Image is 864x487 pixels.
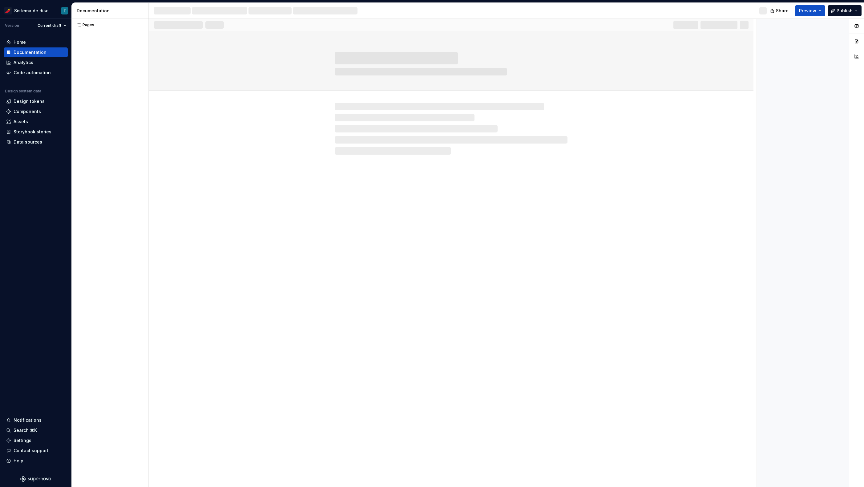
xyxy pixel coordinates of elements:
div: Version [5,23,19,28]
span: Preview [799,8,816,14]
div: Data sources [14,139,42,145]
div: Assets [14,119,28,125]
div: Documentation [14,49,46,55]
a: Design tokens [4,96,68,106]
button: Publish [828,5,862,16]
a: Analytics [4,58,68,67]
div: Code automation [14,70,51,76]
div: Components [14,108,41,115]
button: Preview [795,5,825,16]
button: Help [4,456,68,466]
span: Current draft [38,23,61,28]
div: Search ⌘K [14,427,37,433]
a: Documentation [4,47,68,57]
a: Settings [4,436,68,445]
a: Storybook stories [4,127,68,137]
button: Current draft [35,21,69,30]
button: Contact support [4,446,68,456]
img: 55604660-494d-44a9-beb2-692398e9940a.png [4,7,12,14]
span: Publish [837,8,853,14]
div: Design tokens [14,98,45,104]
svg: Supernova Logo [20,476,51,482]
div: Analytics [14,59,33,66]
div: Pages [74,22,94,27]
button: Sistema de diseño IberiaT [1,4,70,17]
div: Sistema de diseño Iberia [14,8,54,14]
button: Notifications [4,415,68,425]
a: Home [4,37,68,47]
div: Storybook stories [14,129,51,135]
div: Home [14,39,26,45]
div: Help [14,458,23,464]
button: Share [767,5,793,16]
a: Assets [4,117,68,127]
div: T [63,8,66,13]
button: Search ⌘K [4,425,68,435]
div: Settings [14,437,31,444]
div: Documentation [77,8,146,14]
div: Notifications [14,417,42,423]
div: Design system data [5,89,41,94]
div: Contact support [14,448,48,454]
a: Data sources [4,137,68,147]
a: Components [4,107,68,116]
a: Code automation [4,68,68,78]
span: Share [776,8,789,14]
